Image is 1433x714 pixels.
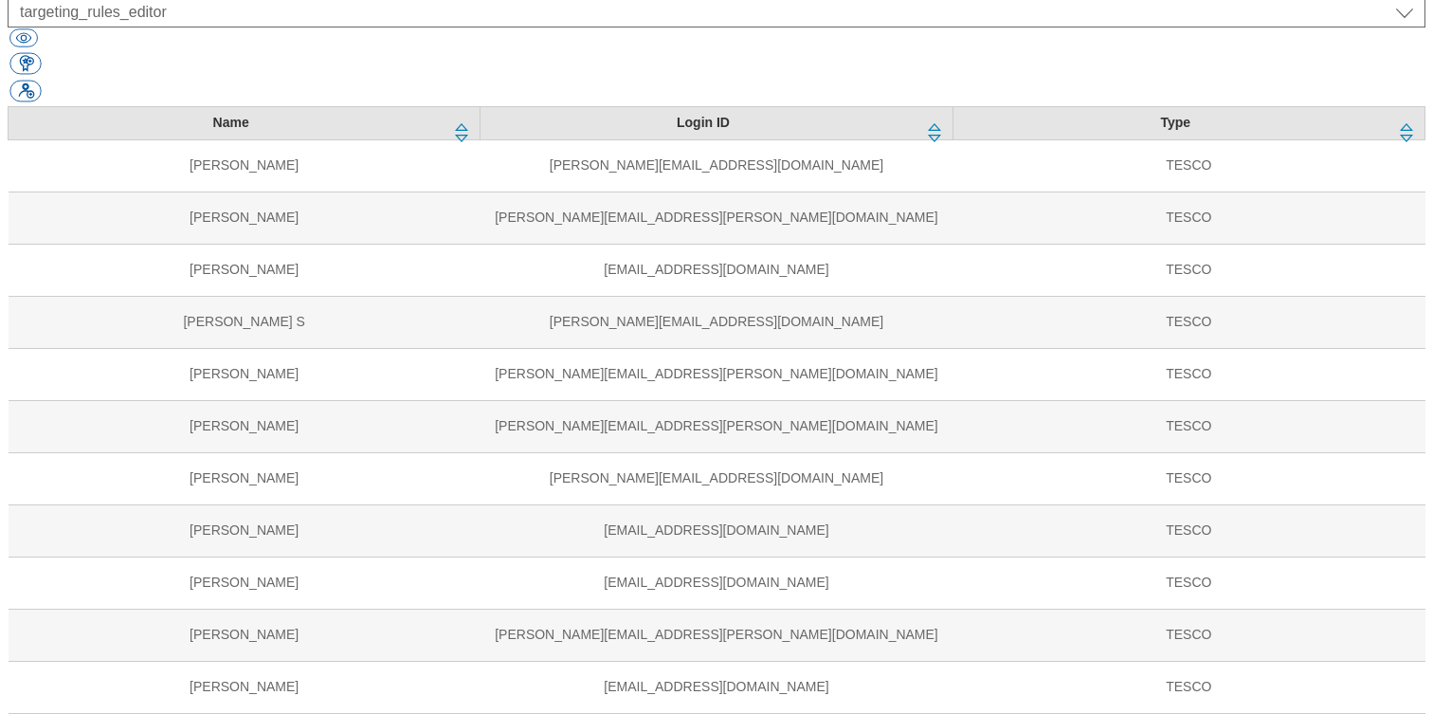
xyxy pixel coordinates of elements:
td: [PERSON_NAME] [9,400,481,452]
td: [EMAIL_ADDRESS][DOMAIN_NAME] [481,504,952,557]
div: Type [965,115,1387,132]
td: [EMAIL_ADDRESS][DOMAIN_NAME] [481,244,952,296]
td: [PERSON_NAME][EMAIL_ADDRESS][PERSON_NAME][DOMAIN_NAME] [481,400,952,452]
td: TESCO [952,244,1424,296]
td: [PERSON_NAME][EMAIL_ADDRESS][DOMAIN_NAME] [481,139,952,192]
td: [PERSON_NAME] [9,609,481,661]
td: TESCO [952,557,1424,609]
td: [EMAIL_ADDRESS][DOMAIN_NAME] [481,661,952,713]
td: TESCO [952,348,1424,400]
td: TESCO [952,609,1424,661]
td: [PERSON_NAME] [9,348,481,400]
td: [PERSON_NAME] [9,139,481,192]
td: [PERSON_NAME][EMAIL_ADDRESS][DOMAIN_NAME] [481,452,952,504]
td: [PERSON_NAME][EMAIL_ADDRESS][PERSON_NAME][DOMAIN_NAME] [481,348,952,400]
td: [PERSON_NAME][EMAIL_ADDRESS][PERSON_NAME][DOMAIN_NAME] [481,192,952,244]
div: Name [20,115,442,132]
td: [PERSON_NAME] [9,557,481,609]
td: TESCO [952,192,1424,244]
td: TESCO [952,139,1424,192]
td: [PERSON_NAME][EMAIL_ADDRESS][PERSON_NAME][DOMAIN_NAME] [481,609,952,661]
td: [PERSON_NAME] [9,192,481,244]
td: [PERSON_NAME] [9,504,481,557]
td: [PERSON_NAME] [9,452,481,504]
td: [PERSON_NAME] [9,244,481,296]
div: Login ID [492,115,914,132]
td: TESCO [952,661,1424,713]
td: [PERSON_NAME] [9,661,481,713]
td: [EMAIL_ADDRESS][DOMAIN_NAME] [481,557,952,609]
td: TESCO [952,452,1424,504]
td: TESCO [952,400,1424,452]
td: [PERSON_NAME] S [9,296,481,348]
td: [PERSON_NAME][EMAIL_ADDRESS][DOMAIN_NAME] [481,296,952,348]
td: TESCO [952,296,1424,348]
td: TESCO [952,504,1424,557]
